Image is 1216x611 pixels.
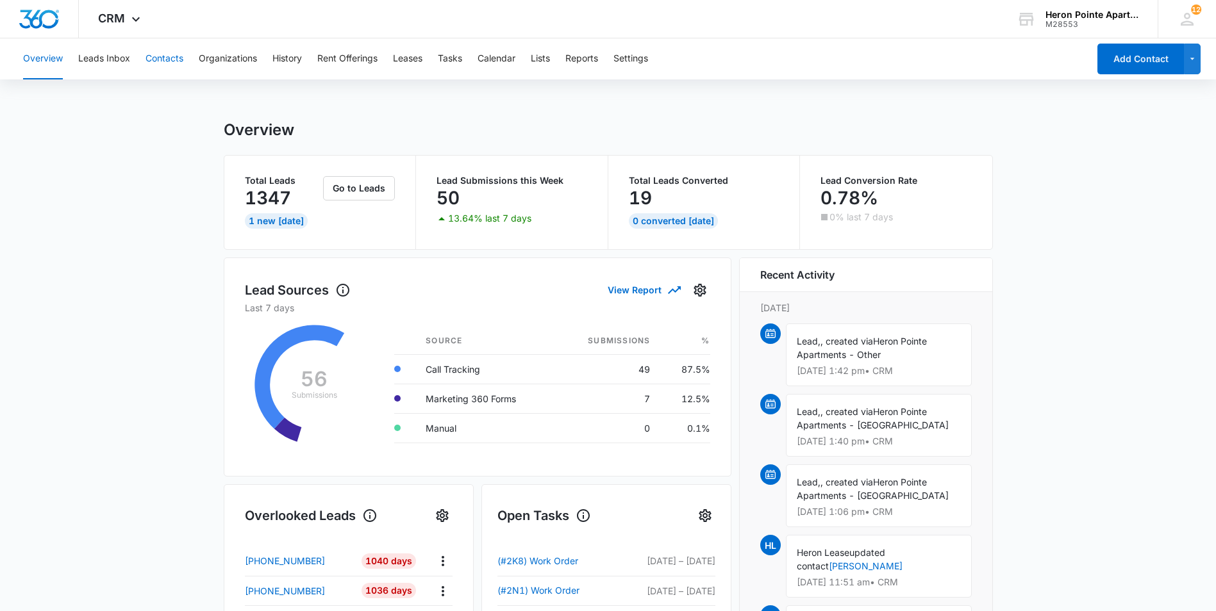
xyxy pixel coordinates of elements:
[829,560,903,571] a: [PERSON_NAME]
[497,553,616,569] a: (#2K8) Work Order
[760,535,781,555] span: HL
[613,38,648,79] button: Settings
[245,188,291,208] p: 1347
[245,554,353,567] a: [PHONE_NUMBER]
[1045,10,1139,20] div: account name
[797,437,961,446] p: [DATE] 1:40 pm • CRM
[393,38,422,79] button: Leases
[323,176,395,200] button: Go to Leads
[497,506,591,525] h1: Open Tasks
[415,354,556,384] td: Call Tracking
[362,583,416,598] div: 1036 Days
[629,188,652,208] p: 19
[629,213,718,229] div: 0 Converted [DATE]
[224,120,294,140] h1: Overview
[616,554,715,567] p: [DATE] – [DATE]
[797,578,961,587] p: [DATE] 11:51 am • CRM
[438,38,462,79] button: Tasks
[531,38,550,79] button: Lists
[245,281,351,300] h1: Lead Sources
[245,584,325,598] p: [PHONE_NUMBER]
[797,336,820,346] span: Lead,
[433,581,453,601] button: Actions
[556,413,660,443] td: 0
[820,188,878,208] p: 0.78%
[245,301,710,314] p: Last 7 days
[433,551,453,571] button: Actions
[245,176,321,185] p: Total Leads
[829,213,893,222] p: 0% last 7 days
[797,406,820,417] span: Lead,
[448,214,531,223] p: 13.64% last 7 days
[1191,4,1201,15] div: notifications count
[317,38,378,79] button: Rent Offerings
[23,38,63,79] button: Overview
[78,38,130,79] button: Leads Inbox
[797,507,961,516] p: [DATE] 1:06 pm • CRM
[437,188,460,208] p: 50
[1191,4,1201,15] span: 12
[362,553,416,569] div: 1040 Days
[415,327,556,355] th: Source
[797,366,961,375] p: [DATE] 1:42 pm • CRM
[820,176,972,185] p: Lead Conversion Rate
[760,301,972,314] p: [DATE]
[1045,20,1139,29] div: account id
[608,279,679,301] button: View Report
[415,384,556,413] td: Marketing 360 Forms
[760,267,835,282] h6: Recent Activity
[1097,44,1184,74] button: Add Contact
[556,354,660,384] td: 49
[629,176,779,185] p: Total Leads Converted
[565,38,598,79] button: Reports
[98,12,125,25] span: CRM
[415,413,556,443] td: Manual
[437,176,587,185] p: Lead Submissions this Week
[478,38,515,79] button: Calendar
[660,413,710,443] td: 0.1%
[690,280,710,300] button: Settings
[556,384,660,413] td: 7
[245,584,353,598] a: [PHONE_NUMBER]
[146,38,183,79] button: Contacts
[660,384,710,413] td: 12.5%
[820,406,873,417] span: , created via
[660,327,710,355] th: %
[616,584,715,598] p: [DATE] – [DATE]
[820,336,873,346] span: , created via
[497,583,616,598] a: (#2N1) Work Order
[432,505,453,526] button: Settings
[245,554,325,567] p: [PHONE_NUMBER]
[245,506,378,525] h1: Overlooked Leads
[797,477,820,487] span: Lead,
[556,327,660,355] th: Submissions
[245,213,308,229] div: 1 New [DATE]
[272,38,302,79] button: History
[797,547,849,558] span: Heron Lease
[199,38,257,79] button: Organizations
[660,354,710,384] td: 87.5%
[695,505,715,526] button: Settings
[323,183,395,193] a: Go to Leads
[820,477,873,487] span: , created via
